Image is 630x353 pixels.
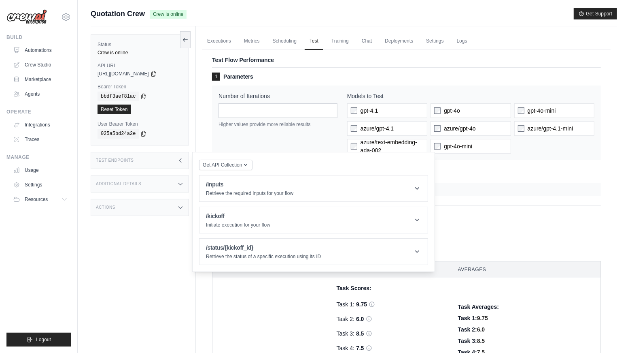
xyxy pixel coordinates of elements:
span: 8.5 [477,338,485,344]
span: 9.75 [356,300,367,308]
th: Averages [448,261,601,278]
code: bbdf3aef81ac [98,92,139,101]
span: Task Scores: [337,285,371,291]
h1: /inputs [206,180,293,188]
h3: Actions [96,205,115,210]
div: Task 4: [337,344,439,352]
input: gpt-4o [434,107,441,114]
a: Metrics [239,33,265,50]
h1: /status/{kickoff_id} [206,244,321,252]
a: Marketplace [10,73,71,86]
p: Retrieve the required inputs for your flow [206,190,293,197]
span: azure/gpt-4.1-mini [528,124,573,133]
label: Bearer Token [98,83,182,90]
a: Deployments [380,33,418,50]
span: Quotation Crew [91,8,145,19]
p: Test Flow Performance [212,56,601,64]
span: azure/gpt-4.1 [361,124,394,133]
h3: Test Endpoints [96,158,134,163]
a: Executions [202,33,236,50]
a: Chat [357,33,377,50]
span: [URL][DOMAIN_NAME] [98,71,149,77]
p: Higher values provide more reliable results [218,121,337,128]
a: Agents [10,88,71,101]
a: Scheduling [268,33,301,50]
span: Task Averages: [458,304,499,310]
a: Training [327,33,354,50]
span: gpt-4o-mini [444,142,472,150]
div: Task 2: [337,315,439,323]
span: azure/gpt-4o [444,124,476,133]
span: 1 [212,73,220,81]
button: Resources [10,193,71,206]
a: Usage [10,164,71,177]
span: gpt-4o [444,107,460,115]
input: azure/gpt-4.1-mini [518,125,524,132]
input: azure/gpt-4o [434,125,441,132]
label: Models to Test [347,92,594,100]
a: Logs [452,33,472,50]
a: Crew Studio [10,58,71,71]
a: Traces [10,133,71,146]
label: User Bearer Token [98,121,182,127]
span: Crew is online [150,10,187,19]
button: Logout [6,333,71,347]
a: Settings [10,178,71,191]
span: 6.0 [477,326,485,333]
a: Settings [421,33,448,50]
button: Get Support [574,8,617,19]
p: Retrieve the status of a specific execution using its ID [206,253,321,260]
span: Get API Collection [203,162,242,168]
a: Automations [10,44,71,57]
label: Number of Iterations [218,92,337,100]
div: Task 1: [458,314,591,322]
div: Crew is online [98,49,182,56]
span: 7.5 [356,344,364,352]
a: Integrations [10,118,71,131]
div: Task 3: [458,337,591,345]
span: 9.75 [477,315,488,321]
input: gpt-4o-mini [518,107,524,114]
div: Operate [6,109,71,115]
input: azure/gpt-4.1 [351,125,357,132]
h1: /kickoff [206,212,270,220]
div: Task 1: [337,300,439,308]
span: gpt-4o-mini [528,107,556,115]
span: Resources [25,196,48,203]
a: Test [305,33,323,50]
code: 025a5bd24a2e [98,129,139,139]
img: Logo [6,9,47,25]
div: Manage [6,154,71,160]
span: 6.0 [356,315,364,323]
span: gpt-4.1 [361,107,378,115]
h3: Additional Details [96,182,141,186]
input: gpt-4o-mini [434,143,441,150]
div: Task 2: [458,325,591,334]
div: Build [6,34,71,41]
span: azure/text-embedding-ada-002 [361,138,424,154]
span: 8.5 [356,329,364,338]
label: API URL [98,62,182,69]
span: Logout [36,336,51,343]
input: gpt-4.1 [351,107,357,114]
button: Get API Collection [199,160,252,170]
a: Reset Token [98,105,131,114]
label: Status [98,41,182,48]
p: Initiate execution for your flow [206,222,270,228]
input: azure/text-embedding-ada-002 [351,143,357,150]
h3: Parameters [212,73,601,81]
div: Task 3: [337,329,439,338]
